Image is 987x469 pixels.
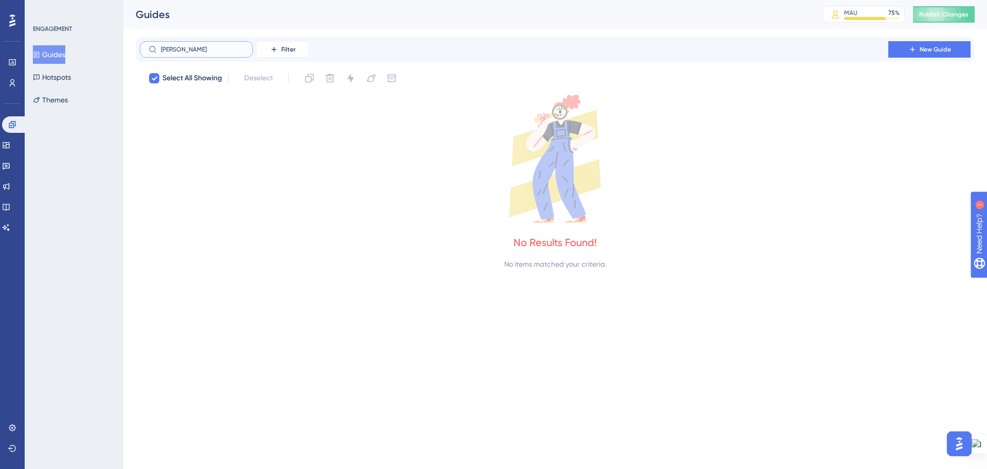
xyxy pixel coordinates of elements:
div: ENGAGEMENT [33,25,72,33]
button: Hotspots [33,68,71,86]
button: Publish Changes [913,6,975,23]
iframe: UserGuiding AI Assistant Launcher [944,428,975,459]
span: Filter [281,45,296,54]
button: Themes [33,91,68,109]
span: Deselect [244,72,273,84]
button: New Guide [888,41,971,58]
button: Deselect [235,69,282,88]
button: Filter [257,41,308,58]
div: 1 [71,5,75,13]
span: Need Help? [24,3,64,15]
div: Guides [136,7,797,22]
span: Publish Changes [919,10,968,19]
div: No Results Found! [514,235,597,250]
input: Search [161,46,244,53]
span: Select All Showing [162,72,222,84]
div: No items matched your criteria. [504,258,607,270]
div: MAU [844,9,857,17]
span: New Guide [920,45,951,54]
button: Guides [33,45,65,64]
div: 75 % [888,9,900,17]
